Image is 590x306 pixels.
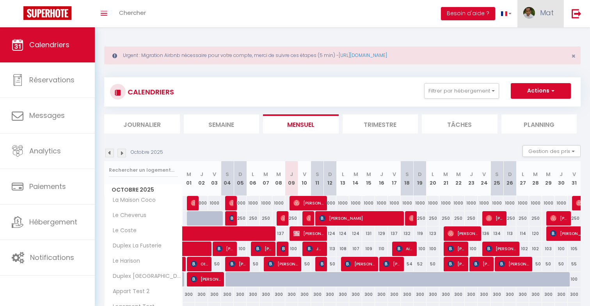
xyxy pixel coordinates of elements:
span: Duplex [GEOGRAPHIC_DATA] [106,272,184,281]
div: 100 [414,242,427,256]
div: 109 [362,242,375,256]
div: 300 [259,287,272,302]
abbr: V [572,171,576,178]
th: 26 [503,161,516,196]
abbr: V [482,171,486,178]
th: 27 [516,161,529,196]
div: 100 [568,272,581,286]
div: 114 [516,226,529,241]
button: Besoin d'aide ? [441,7,495,20]
abbr: L [432,171,434,178]
div: 1000 [401,196,414,210]
span: [PERSON_NAME] [191,196,195,210]
div: 300 [362,287,375,302]
a: [URL][DOMAIN_NAME] [339,52,387,59]
span: [PERSON_NAME] [319,211,401,226]
span: [PERSON_NAME] [319,256,323,271]
th: 01 [183,161,195,196]
div: 1000 [427,196,439,210]
div: 50 [542,257,555,271]
th: 05 [234,161,247,196]
span: Le Cheverus [106,211,148,220]
div: 1000 [259,196,272,210]
abbr: J [200,171,203,178]
div: 250 [452,211,465,226]
abbr: S [405,171,409,178]
div: 300 [323,287,336,302]
div: 300 [272,287,285,302]
div: 250 [568,211,581,226]
div: 1000 [234,196,247,210]
div: 50 [208,257,221,271]
th: 19 [414,161,427,196]
div: 50 [529,257,542,271]
div: 300 [439,287,452,302]
div: 119 [414,226,427,241]
div: 300 [183,287,195,302]
div: 250 [247,211,259,226]
abbr: M [366,171,371,178]
abbr: M [187,171,191,178]
abbr: S [495,171,499,178]
span: Hébergement [29,217,77,227]
abbr: D [508,171,512,178]
div: 105 [568,242,581,256]
span: Othman Damou [191,256,208,271]
div: 100 [555,242,568,256]
th: 13 [336,161,349,196]
abbr: J [470,171,473,178]
span: [PERSON_NAME] [448,241,465,256]
div: 52 [414,257,427,271]
div: 250 [259,211,272,226]
span: Notifications [30,253,74,262]
div: 1000 [465,196,478,210]
div: 300 [401,287,414,302]
span: Calendriers [29,40,69,50]
span: [PERSON_NAME] [281,211,285,226]
span: Chercher [119,9,146,17]
div: 300 [388,287,401,302]
div: 1000 [516,196,529,210]
th: 07 [259,161,272,196]
th: 22 [452,161,465,196]
img: ... [523,7,535,19]
th: 21 [439,161,452,196]
th: 09 [285,161,298,196]
div: 300 [503,287,516,302]
th: 17 [388,161,401,196]
th: 18 [401,161,414,196]
th: 08 [272,161,285,196]
div: 250 [439,211,452,226]
button: Close [571,53,576,60]
abbr: V [213,171,216,178]
div: 300 [247,287,259,302]
span: [PERSON_NAME] [281,241,285,256]
div: 250 [234,211,247,226]
th: 16 [375,161,388,196]
abbr: S [226,171,229,178]
span: [PERSON_NAME] [550,211,567,226]
div: 124 [349,226,362,241]
span: Appart Test 2 [106,287,151,296]
abbr: M [276,171,281,178]
div: 1000 [388,196,401,210]
div: 1000 [208,196,221,210]
input: Rechercher un logement... [109,163,178,177]
div: 300 [465,287,478,302]
div: 50 [323,257,336,271]
abbr: D [418,171,422,178]
div: 1000 [336,196,349,210]
abbr: M [354,171,358,178]
p: Octobre 2025 [131,149,163,156]
abbr: J [290,171,293,178]
div: 1000 [247,196,259,210]
div: 250 [503,211,516,226]
th: 20 [427,161,439,196]
div: 1000 [503,196,516,210]
abbr: L [522,171,524,178]
div: 50 [298,257,311,271]
div: 1000 [362,196,375,210]
li: Trimestre [343,114,418,133]
div: 120 [529,226,542,241]
th: 30 [555,161,568,196]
